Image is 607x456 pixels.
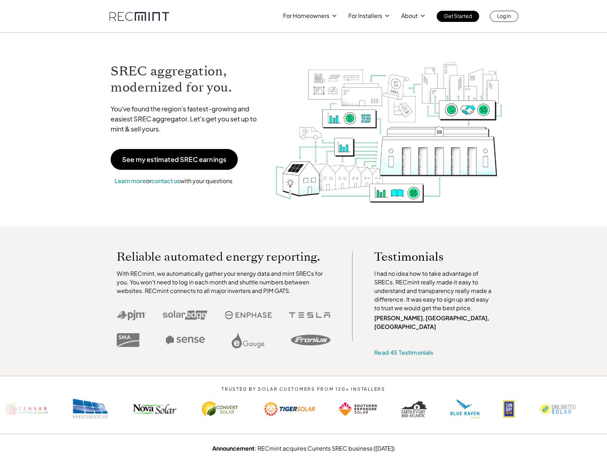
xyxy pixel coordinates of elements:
h1: SREC aggregation, modernized for you. [111,63,264,96]
p: I had no idea how to take advantage of SRECs. RECmint really made it easy to understand and trans... [374,269,495,312]
p: Get Started [444,11,472,21]
p: TRUSTED BY SOLAR CUSTOMERS FROM 120+ INSTALLERS [200,387,407,392]
a: Learn more [115,177,146,185]
a: contact us [151,177,180,185]
p: Reliable automated energy reporting. [117,251,331,262]
p: You've found the region's fastest-growing and easiest SREC aggregator. Let's get you set up to mi... [111,104,264,134]
p: About [401,11,418,21]
p: With RECmint, we automatically gather your energy data and mint SRECs for you. You won't need to ... [117,269,331,295]
a: Log In [490,11,518,22]
p: See my estimated SREC earnings [122,156,226,163]
a: Announcement: RECmint acquires Currents SREC business ([DATE]) [212,445,395,452]
a: Read 45 Testimonials [374,349,433,356]
p: or with your questions [111,176,236,186]
strong: Announcement [212,445,255,452]
p: For Installers [348,11,382,21]
a: See my estimated SREC earnings [111,149,238,170]
p: [PERSON_NAME], [GEOGRAPHIC_DATA], [GEOGRAPHIC_DATA] [374,314,495,331]
p: Testimonials [374,251,481,262]
p: For Homeowners [283,11,329,21]
p: Log In [497,11,511,21]
img: RECmint value cycle [274,43,504,205]
a: Get Started [437,11,479,22]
